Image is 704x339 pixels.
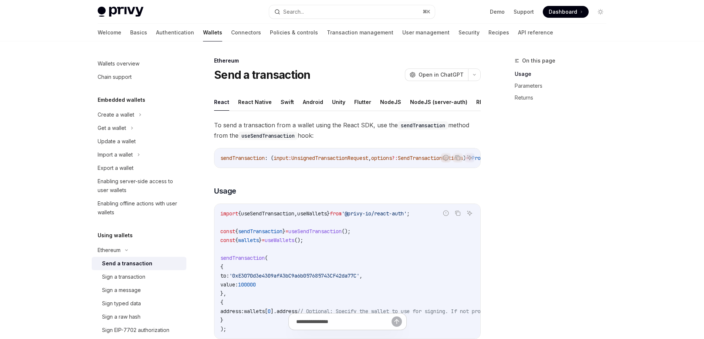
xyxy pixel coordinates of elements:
[268,308,271,315] span: 0
[92,257,186,270] a: Send a transaction
[380,93,401,111] button: NodeJS
[92,57,186,70] a: Wallets overview
[98,177,182,195] div: Enabling server-side access to user wallets
[98,110,134,119] div: Create a wallet
[98,137,136,146] div: Update a wallet
[214,57,481,64] div: Ethereum
[235,237,238,244] span: {
[214,93,229,111] button: React
[282,228,285,235] span: }
[235,228,238,235] span: {
[405,68,468,81] button: Open in ChatGPT
[283,7,304,16] div: Search...
[130,24,147,41] a: Basics
[476,93,500,111] button: REST API
[522,56,555,65] span: On this page
[269,5,435,19] button: Search...⌘K
[262,237,265,244] span: =
[327,210,330,217] span: }
[98,246,121,255] div: Ethereum
[265,237,294,244] span: useWallets
[490,8,505,16] a: Demo
[220,155,265,161] span: sendTransaction
[98,7,143,17] img: light logo
[402,24,450,41] a: User management
[98,95,145,104] h5: Embedded wallets
[220,308,244,315] span: address:
[220,290,226,297] span: },
[303,93,323,111] button: Android
[220,281,238,288] span: value:
[220,299,223,306] span: {
[102,299,141,308] div: Sign typed data
[102,272,145,281] div: Sign a transaction
[92,161,186,175] a: Export a wallet
[238,210,241,217] span: {
[238,228,282,235] span: sendTransaction
[288,228,342,235] span: useSendTransaction
[220,264,223,270] span: {
[231,24,261,41] a: Connectors
[465,208,474,218] button: Ask AI
[92,175,186,197] a: Enabling server-side access to user wallets
[259,237,262,244] span: }
[92,323,186,337] a: Sign EIP-7702 authorization
[423,9,430,15] span: ⌘ K
[214,186,236,196] span: Usage
[98,231,133,240] h5: Using wallets
[277,308,297,315] span: address
[419,71,464,78] span: Open in ChatGPT
[102,259,152,268] div: Send a transaction
[271,308,277,315] span: ].
[102,326,169,335] div: Sign EIP-7702 authorization
[214,120,481,141] span: To send a transaction from a wallet using the React SDK, use the method from the hook:
[220,272,229,279] span: to:
[270,24,318,41] a: Policies & controls
[203,24,222,41] a: Wallets
[371,155,392,161] span: options
[241,210,294,217] span: useSendTransaction
[220,228,235,235] span: const
[342,210,407,217] span: '@privy-io/react-auth'
[294,237,303,244] span: ();
[368,155,371,161] span: ,
[332,93,345,111] button: Unity
[102,286,141,295] div: Sign a message
[441,208,451,218] button: Report incorrect code
[98,164,133,172] div: Export a wallet
[327,24,393,41] a: Transaction management
[543,6,589,18] a: Dashboard
[238,132,298,140] code: useSendTransaction
[220,255,265,261] span: sendTransaction
[342,228,351,235] span: ();
[265,155,274,161] span: : (
[238,237,259,244] span: wallets
[465,153,474,162] button: Ask AI
[441,153,451,162] button: Report incorrect code
[265,255,268,261] span: (
[98,150,133,159] div: Import a wallet
[265,308,268,315] span: [
[92,197,186,219] a: Enabling offline actions with user wallets
[92,283,186,297] a: Sign a message
[98,199,182,217] div: Enabling offline actions with user wallets
[398,155,463,161] span: SendTransactionOptions
[354,93,371,111] button: Flutter
[220,237,235,244] span: const
[297,210,327,217] span: useWallets
[92,135,186,148] a: Update a wallet
[238,93,272,111] button: React Native
[92,270,186,283] a: Sign a transaction
[238,281,256,288] span: 100000
[214,68,311,81] h1: Send a transaction
[595,6,606,18] button: Toggle dark mode
[453,153,463,162] button: Copy the contents from the code block
[281,93,294,111] button: Swift
[244,308,265,315] span: wallets
[330,210,342,217] span: from
[92,297,186,310] a: Sign typed data
[102,312,141,321] div: Sign a raw hash
[410,93,467,111] button: NodeJS (server-auth)
[463,155,466,161] span: )
[398,121,448,130] code: sendTransaction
